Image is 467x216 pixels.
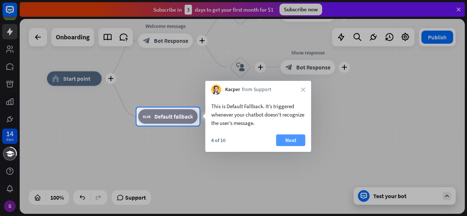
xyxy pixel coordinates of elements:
span: Default fallback [154,113,193,120]
div: 4 of 10 [211,137,225,144]
span: from Support [242,86,271,93]
button: Open LiveChat chat widget [6,3,28,25]
i: close [301,87,305,92]
button: Next [276,134,305,146]
span: Kacper [225,86,240,93]
div: This is Default Fallback. It’s triggered whenever your chatbot doesn't recognize the user’s message. [211,102,305,127]
i: block_fallback [143,113,151,120]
